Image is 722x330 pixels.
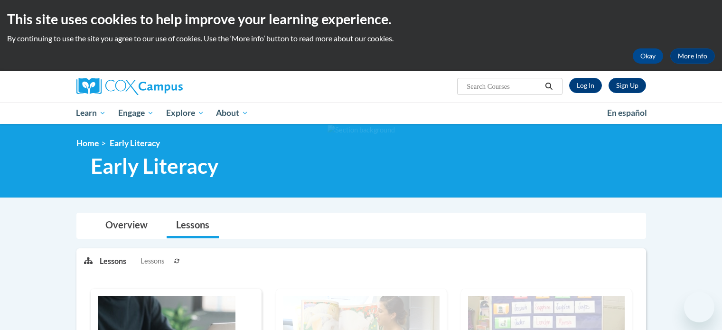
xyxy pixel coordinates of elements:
input: Search Courses [466,81,542,92]
span: About [216,107,248,119]
a: En español [601,103,653,123]
a: Lessons [167,213,219,238]
a: More Info [670,48,715,64]
div: Main menu [62,102,660,124]
span: En español [607,108,647,118]
a: Learn [70,102,113,124]
a: Register [609,78,646,93]
a: Overview [96,213,157,238]
span: Engage [118,107,154,119]
span: Early Literacy [91,153,218,179]
iframe: Button to launch messaging window [684,292,714,322]
img: Cox Campus [76,78,183,95]
a: Home [76,138,99,148]
img: Section background [328,125,395,135]
a: Explore [160,102,210,124]
span: Learn [76,107,106,119]
p: Lessons [100,256,126,266]
button: Okay [633,48,663,64]
h2: This site uses cookies to help improve your learning experience. [7,9,715,28]
a: About [210,102,254,124]
a: Log In [569,78,602,93]
button: Search [542,81,556,92]
a: Cox Campus [76,78,257,95]
a: Engage [112,102,160,124]
p: By continuing to use the site you agree to our use of cookies. Use the ‘More info’ button to read... [7,33,715,44]
span: Explore [166,107,204,119]
span: Early Literacy [110,138,160,148]
span: Lessons [141,256,164,266]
